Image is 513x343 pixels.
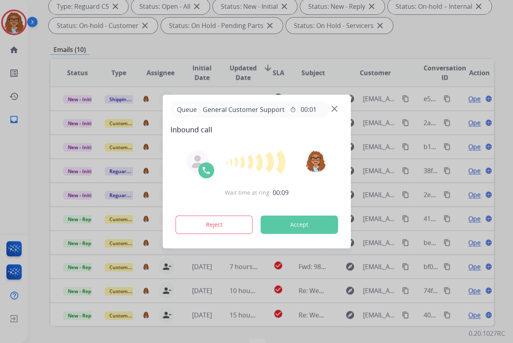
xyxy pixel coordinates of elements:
span: Inbound call [170,124,343,135]
mat-icon: timer [289,106,296,113]
img: agent-avatar [191,155,204,168]
span: 00:09 [273,188,289,197]
button: Accept [260,215,338,234]
span: 00:01 [301,105,317,114]
p: Queue [174,104,200,114]
p: 0.20.1027RC [469,329,505,338]
img: call-icon [201,166,211,175]
span: Wait time at ring: [225,189,271,197]
img: close-button [331,106,337,112]
img: avatar [305,150,327,172]
button: Reject [175,215,253,234]
span: General Customer Support [200,105,288,114]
